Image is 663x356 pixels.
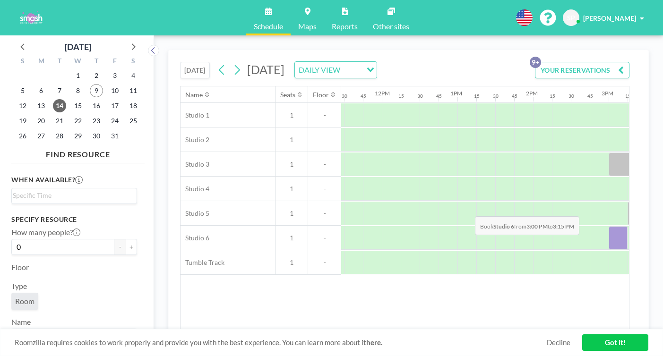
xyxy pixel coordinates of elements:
[582,334,648,351] a: Got it!
[13,190,131,201] input: Search for option
[276,160,308,169] span: 1
[276,136,308,144] span: 1
[280,91,295,99] div: Seats
[567,14,575,22] span: SP
[53,84,66,97] span: Tuesday, October 7, 2025
[276,185,308,193] span: 1
[313,91,329,99] div: Floor
[15,8,47,27] img: organization-logo
[332,23,358,30] span: Reports
[108,114,121,127] span: Friday, October 24, 2025
[530,57,541,68] p: 9+
[181,160,209,169] span: Studio 3
[127,84,140,97] span: Saturday, October 11, 2025
[343,64,361,76] input: Search for option
[308,234,341,242] span: -
[124,56,142,68] div: S
[553,223,574,230] b: 3:15 PM
[308,185,341,193] span: -
[16,114,29,127] span: Sunday, October 19, 2025
[11,263,29,272] label: Floor
[181,209,209,218] span: Studio 5
[127,114,140,127] span: Saturday, October 25, 2025
[375,90,390,97] div: 12PM
[71,114,85,127] span: Wednesday, October 22, 2025
[493,93,499,99] div: 30
[247,62,284,76] span: [DATE]
[180,62,210,78] button: [DATE]
[16,129,29,143] span: Sunday, October 26, 2025
[34,84,48,97] span: Monday, October 6, 2025
[308,136,341,144] span: -
[16,84,29,97] span: Sunday, October 5, 2025
[493,223,514,230] b: Studio 6
[583,14,636,22] span: [PERSON_NAME]
[308,160,341,169] span: -
[71,99,85,112] span: Wednesday, October 15, 2025
[181,258,224,267] span: Tumble Track
[90,99,103,112] span: Thursday, October 16, 2025
[65,40,91,53] div: [DATE]
[298,23,317,30] span: Maps
[276,209,308,218] span: 1
[373,23,409,30] span: Other sites
[53,114,66,127] span: Tuesday, October 21, 2025
[15,338,547,347] span: Roomzilla requires cookies to work properly and provide you with the best experience. You can lea...
[11,228,80,237] label: How many people?
[181,111,209,119] span: Studio 1
[16,99,29,112] span: Sunday, October 12, 2025
[308,209,341,218] span: -
[276,111,308,119] span: 1
[297,64,342,76] span: DAILY VIEW
[11,215,137,224] h3: Specify resource
[114,239,126,255] button: -
[53,129,66,143] span: Tuesday, October 28, 2025
[15,297,34,305] span: Room
[12,188,137,203] div: Search for option
[436,93,442,99] div: 45
[34,129,48,143] span: Monday, October 27, 2025
[547,338,570,347] a: Decline
[87,56,105,68] div: T
[34,99,48,112] span: Monday, October 13, 2025
[105,56,124,68] div: F
[366,338,382,347] a: here.
[398,93,404,99] div: 15
[512,93,517,99] div: 45
[450,90,462,97] div: 1PM
[90,129,103,143] span: Thursday, October 30, 2025
[127,69,140,82] span: Saturday, October 4, 2025
[90,84,103,97] span: Thursday, October 9, 2025
[475,216,579,235] span: Book from to
[69,56,87,68] div: W
[185,91,203,99] div: Name
[53,99,66,112] span: Tuesday, October 14, 2025
[550,93,555,99] div: 15
[11,317,31,327] label: Name
[11,146,145,159] h4: FIND RESOURCE
[625,93,631,99] div: 15
[254,23,283,30] span: Schedule
[587,93,593,99] div: 45
[602,90,613,97] div: 3PM
[34,114,48,127] span: Monday, October 20, 2025
[71,84,85,97] span: Wednesday, October 8, 2025
[342,93,347,99] div: 30
[11,281,27,291] label: Type
[276,258,308,267] span: 1
[71,129,85,143] span: Wednesday, October 29, 2025
[361,93,366,99] div: 45
[295,62,377,78] div: Search for option
[276,234,308,242] span: 1
[71,69,85,82] span: Wednesday, October 1, 2025
[126,239,137,255] button: +
[108,69,121,82] span: Friday, October 3, 2025
[535,62,629,78] button: YOUR RESERVATIONS9+
[108,84,121,97] span: Friday, October 10, 2025
[181,185,209,193] span: Studio 4
[108,129,121,143] span: Friday, October 31, 2025
[526,223,548,230] b: 3:00 PM
[90,69,103,82] span: Thursday, October 2, 2025
[526,90,538,97] div: 2PM
[308,111,341,119] span: -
